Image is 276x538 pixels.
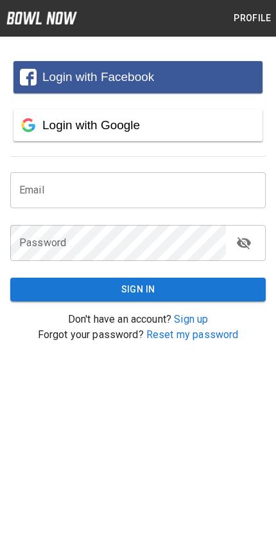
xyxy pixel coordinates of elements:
[42,118,140,132] span: Login with Google
[42,70,154,84] span: Login with Facebook
[231,230,257,256] button: toggle password visibility
[146,328,239,341] a: Reset my password
[10,278,266,301] button: Sign In
[13,109,263,141] button: Login with Google
[10,312,266,327] p: Don't have an account?
[174,313,208,325] a: Sign up
[13,61,263,93] button: Login with Facebook
[10,327,266,343] p: Forgot your password?
[229,6,276,30] button: Profile
[6,12,77,24] img: logo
